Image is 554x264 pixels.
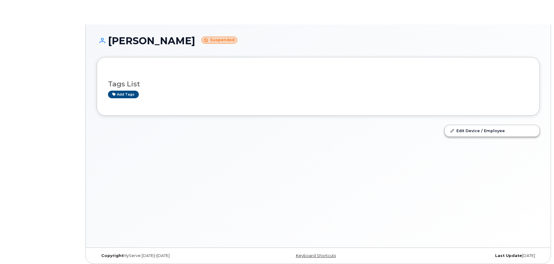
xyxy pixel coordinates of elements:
a: Add tags [108,91,139,98]
small: Suspended [201,37,237,44]
a: Edit Device / Employee [445,125,539,136]
div: MyServe [DATE]–[DATE] [97,253,244,258]
h3: Tags List [108,80,528,88]
strong: Last Update [495,253,522,258]
div: [DATE] [392,253,540,258]
strong: Copyright [101,253,123,258]
a: Keyboard Shortcuts [296,253,336,258]
h1: [PERSON_NAME] [97,35,540,46]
